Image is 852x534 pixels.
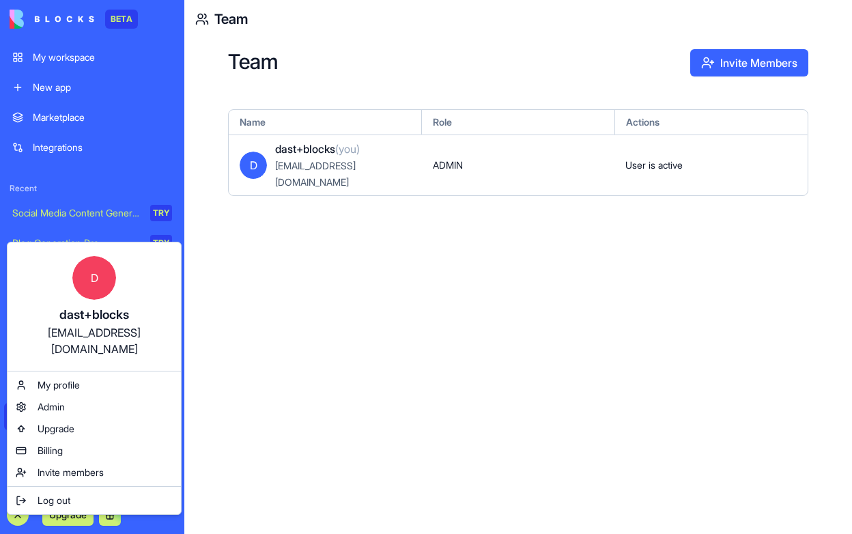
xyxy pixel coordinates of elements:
a: Invite members [10,462,178,483]
a: Admin [10,396,178,418]
div: Social Media Content Generator [12,206,141,220]
div: [EMAIL_ADDRESS][DOMAIN_NAME] [21,324,167,357]
a: Billing [10,440,178,462]
a: Upgrade [10,418,178,440]
a: My profile [10,374,178,396]
div: TRY [150,205,172,221]
span: Invite members [38,466,104,479]
div: Blog Generation Pro [12,236,141,250]
span: Billing [38,444,63,458]
div: TRY [150,235,172,251]
span: D [72,256,116,300]
a: Ddast+blocks[EMAIL_ADDRESS][DOMAIN_NAME] [10,245,178,368]
span: Log out [38,494,70,507]
span: Upgrade [38,422,74,436]
span: Recent [4,183,180,194]
span: Admin [38,400,65,414]
div: dast+blocks [21,305,167,324]
span: My profile [38,378,80,392]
